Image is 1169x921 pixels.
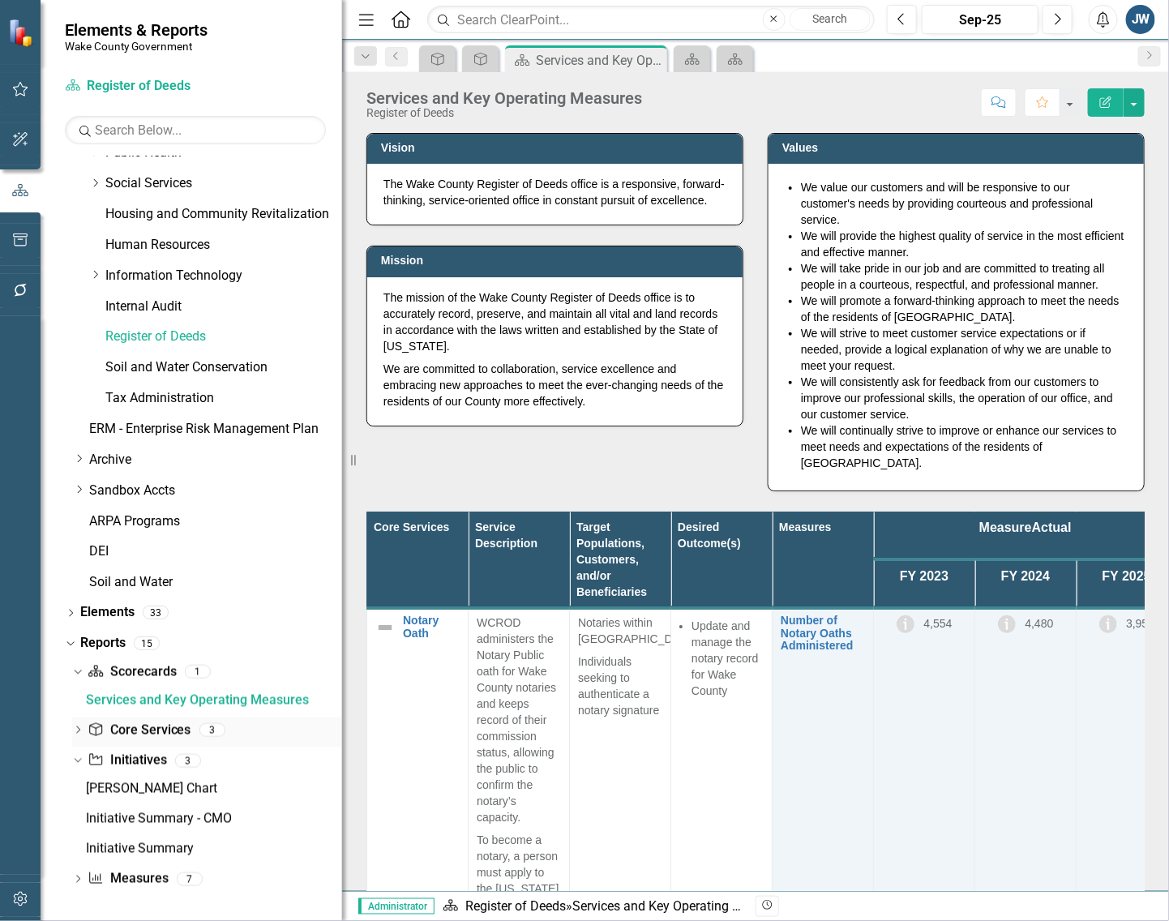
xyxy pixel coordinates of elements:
[89,451,342,469] a: Archive
[134,637,160,651] div: 15
[82,806,342,832] a: Initiative Summary - CMO
[82,688,342,713] a: Services and Key Operating Measures
[143,606,169,620] div: 33
[65,40,208,53] small: Wake County Government
[782,142,1136,154] h3: Values
[801,293,1128,325] li: We will promote a forward-thinking approach to meet the needs of the residents of [GEOGRAPHIC_DATA].
[366,89,642,107] div: Services and Key Operating Measures
[65,77,268,96] a: Register of Deeds
[89,512,342,531] a: ARPA Programs
[923,617,952,630] span: 4,554
[185,665,211,679] div: 1
[8,18,36,46] img: ClearPoint Strategy
[403,615,460,640] a: Notary Oath
[443,897,743,916] div: »
[578,650,662,718] p: Individuals seeking to authenticate a notary signature
[358,898,435,915] span: Administrator
[692,618,764,699] li: Update and manage the notary record for Wake County
[812,12,847,25] span: Search
[381,142,734,154] h3: Vision
[801,325,1128,374] li: We will strive to meet customer service expectations or if needed, provide a logical explanation ...
[801,374,1128,422] li: We will consistently ask for feedback from our customers to improve our professional skills, the ...
[578,615,662,650] p: Notaries within [GEOGRAPHIC_DATA]
[1025,617,1053,630] span: 4,480
[82,776,342,802] a: [PERSON_NAME] Chart
[105,328,342,346] a: Register of Deeds
[89,420,342,439] a: ERM - Enterprise Risk Management Plan
[801,228,1128,260] li: We will provide the highest quality of service in the most efficient and effective manner.
[105,174,342,193] a: Social Services
[199,723,225,737] div: 3
[65,116,326,144] input: Search Below...
[366,107,642,119] div: Register of Deeds
[572,898,788,914] div: Services and Key Operating Measures
[86,693,342,708] div: Services and Key Operating Measures
[383,358,726,409] p: We are committed to collaboration, service excellence and embracing new approaches to meet the ev...
[427,6,875,34] input: Search ClearPoint...
[80,604,135,623] a: Elements
[801,260,1128,293] li: We will take pride in our job and are committed to treating all people in a courteous, respectful...
[86,842,342,856] div: Initiative Summary
[381,255,734,267] h3: Mission
[465,898,566,914] a: Register of Deeds
[88,870,168,889] a: Measures
[1126,617,1154,630] span: 3,950
[88,722,191,740] a: Core Services
[927,11,1033,30] div: Sep-25
[773,608,874,909] td: Double-Click to Edit Right Click for Context Menu
[801,179,1128,228] li: We value our customers and will be responsive to our customer's needs by providing courteous and ...
[105,389,342,408] a: Tax Administration
[105,358,342,377] a: Soil and Water Conservation
[781,615,865,652] a: Number of Notary Oaths Administered
[477,615,561,829] p: WCROD administers the Notary Public oath for Wake County notaries and keeps record of their commi...
[105,205,342,224] a: Housing and Community Revitalization
[105,267,342,285] a: Information Technology
[89,482,342,500] a: Sandbox Accts
[105,298,342,316] a: Internal Audit
[88,752,166,770] a: Initiatives
[177,872,203,886] div: 7
[997,615,1017,634] img: Information Only
[82,836,342,862] a: Initiative Summary
[65,20,208,40] span: Elements & Reports
[89,573,342,592] a: Soil and Water
[383,178,725,207] span: The Wake County Register of Deeds office is a responsive, forward-thinking, service-oriented offi...
[790,8,871,31] button: Search
[801,422,1128,471] li: We will continually strive to improve or enhance our services to meet needs and expectations of t...
[80,635,126,653] a: Reports
[375,618,395,637] img: Not Defined
[922,5,1038,34] button: Sep-25
[175,754,201,768] div: 3
[88,663,176,682] a: Scorecards
[1098,615,1118,634] img: Information Only
[1126,5,1155,34] button: JW
[89,542,342,561] a: DEI
[896,615,915,634] img: Information Only
[86,812,342,826] div: Initiative Summary - CMO
[86,782,342,796] div: [PERSON_NAME] Chart
[105,236,342,255] a: Human Resources
[536,50,663,71] div: Services and Key Operating Measures
[383,291,717,353] span: The mission of the Wake County Register of Deeds office is to accurately record, preserve, and ma...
